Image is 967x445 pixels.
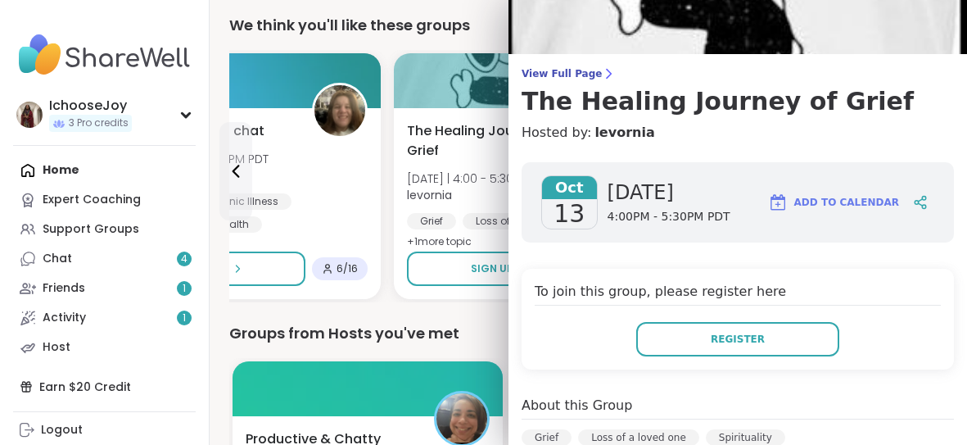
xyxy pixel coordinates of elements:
[636,322,839,356] button: Register
[761,183,906,222] button: Add to Calendar
[542,176,597,199] span: Oct
[471,261,513,276] span: Sign Up
[43,280,85,297] div: Friends
[43,221,139,238] div: Support Groups
[314,85,365,136] img: AliciaMarie
[794,195,899,210] span: Add to Calendar
[594,123,654,143] a: levornia
[608,179,730,206] span: [DATE]
[436,393,487,444] img: Monica2025
[13,26,196,84] img: ShareWell Nav Logo
[608,209,730,225] span: 4:00PM - 5:30PM PDT
[337,262,358,275] span: 6 / 16
[229,14,947,37] div: We think you'll like these groups
[229,322,947,345] div: Groups from Hosts you've met
[13,372,196,402] div: Earn $20 Credit
[13,244,196,274] a: Chat4
[69,116,129,130] span: 3 Pro credits
[183,282,186,296] span: 1
[43,192,141,208] div: Expert Coaching
[407,187,452,203] b: levornia
[407,213,456,229] div: Grief
[407,121,577,161] span: The Healing Journey of Grief
[463,213,585,229] div: Loss of a loved one
[522,67,954,116] a: View Full PageThe Healing Journey of Grief
[554,199,585,229] span: 13
[13,185,196,215] a: Expert Coaching
[522,123,954,143] h4: Hosted by:
[13,215,196,244] a: Support Groups
[43,339,70,356] div: Host
[407,252,590,286] button: Sign Up
[49,97,132,115] div: IchooseJoy
[13,333,196,362] a: Host
[711,332,765,347] span: Register
[183,311,186,325] span: 1
[768,193,788,212] img: ShareWell Logomark
[522,396,632,415] h4: About this Group
[13,303,196,333] a: Activity1
[13,274,196,303] a: Friends1
[13,415,196,445] a: Logout
[407,170,554,187] span: [DATE] | 4:00 - 5:30PM PDT
[16,102,43,128] img: IchooseJoy
[522,87,954,116] h3: The Healing Journey of Grief
[41,422,83,438] div: Logout
[43,251,72,267] div: Chat
[522,67,954,80] span: View Full Page
[43,310,86,326] div: Activity
[535,282,941,306] h4: To join this group, please register here
[181,252,188,266] span: 4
